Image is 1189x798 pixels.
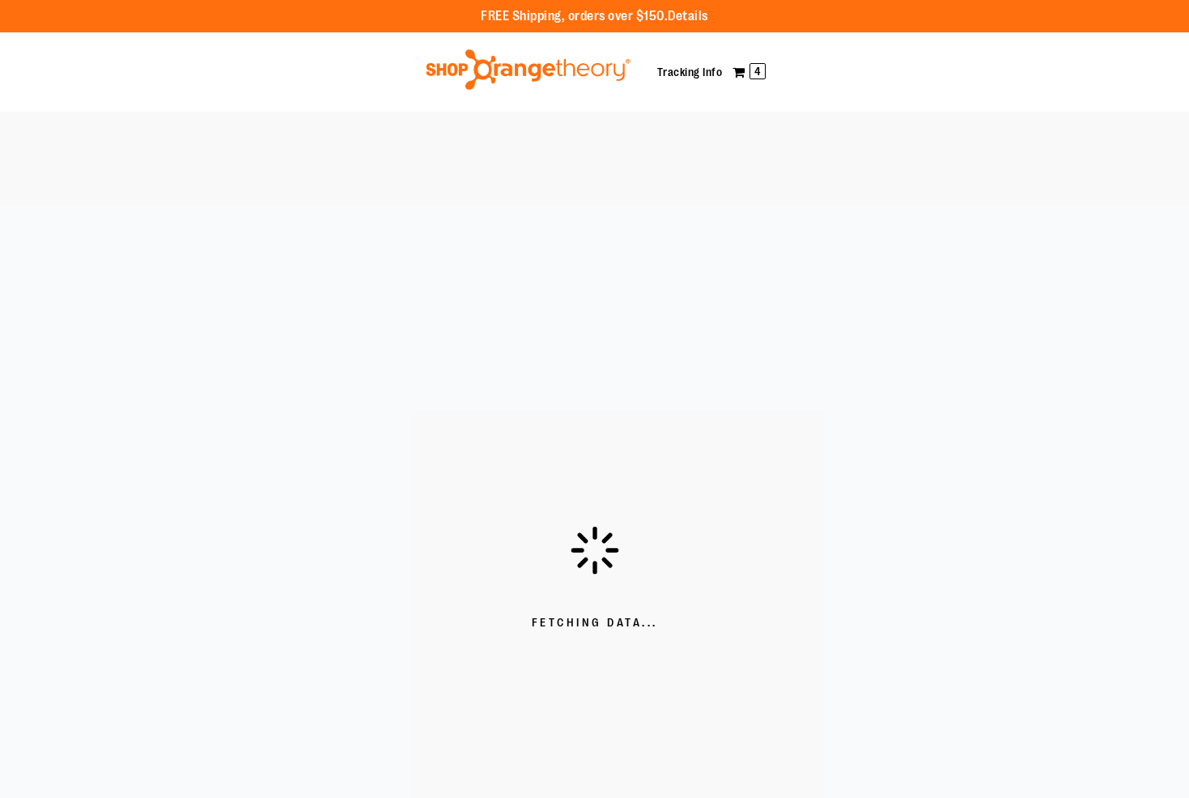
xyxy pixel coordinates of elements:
a: Details [668,9,708,23]
span: 4 [749,63,766,79]
img: Shop Orangetheory [423,49,633,90]
span: Fetching Data... [532,615,658,631]
p: FREE Shipping, orders over $150. [481,7,708,26]
a: Tracking Info [657,66,723,79]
